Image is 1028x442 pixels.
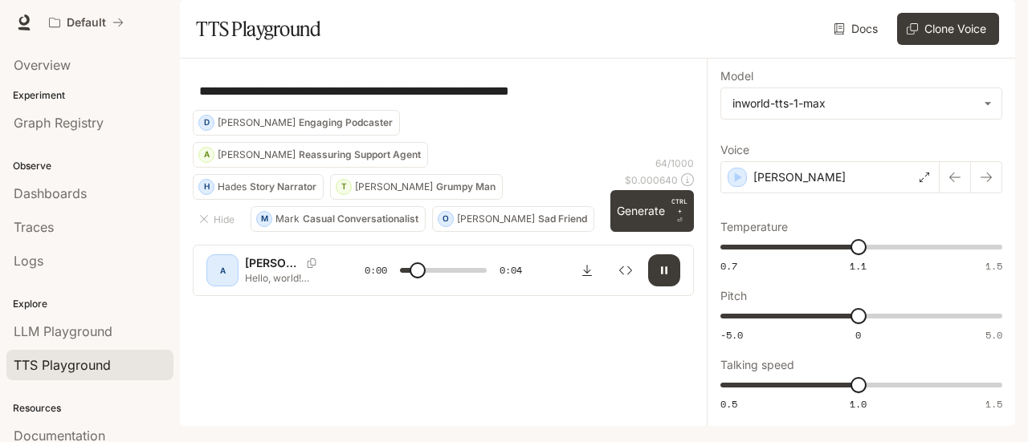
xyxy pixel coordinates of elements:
span: 0.7 [720,259,737,273]
p: ⏎ [671,197,687,225]
p: Default [67,16,106,30]
p: [PERSON_NAME] [753,169,846,185]
div: A [210,257,235,283]
button: Clone Voice [897,13,999,45]
div: O [439,206,453,232]
p: [PERSON_NAME] [355,182,433,192]
h1: TTS Playground [196,13,320,45]
p: 64 / 1000 [655,156,694,170]
p: Temperature [720,221,788,233]
p: Sad Friend [538,214,587,224]
p: [PERSON_NAME] [245,255,300,271]
span: 1.5 [985,397,1002,411]
div: H [199,174,214,200]
button: D[PERSON_NAME]Engaging Podcaster [193,110,400,136]
span: 1.0 [850,397,867,411]
p: [PERSON_NAME] [218,150,296,160]
p: Talking speed [720,359,794,371]
button: All workspaces [42,6,131,39]
a: Docs [830,13,884,45]
div: M [257,206,271,232]
p: [PERSON_NAME] [457,214,535,224]
span: 1.5 [985,259,1002,273]
button: O[PERSON_NAME]Sad Friend [432,206,594,232]
span: 0:00 [365,262,387,278]
button: GenerateCTRL +⏎ [610,190,694,232]
span: 0:04 [500,262,522,278]
button: Download audio [571,254,603,286]
div: A [199,142,214,168]
span: -5.0 [720,328,743,342]
button: A[PERSON_NAME]Reassuring Support Agent [193,142,428,168]
span: 0 [855,328,861,342]
button: MMarkCasual Conversationalist [251,206,426,232]
p: Voice [720,144,749,156]
p: Casual Conversationalist [303,214,418,224]
p: Model [720,71,753,82]
span: 5.0 [985,328,1002,342]
p: Mark [275,214,300,224]
p: Reassuring Support Agent [299,150,421,160]
div: inworld-tts-1-max [721,88,1001,119]
div: D [199,110,214,136]
button: Copy Voice ID [300,258,323,268]
p: Hades [218,182,247,192]
span: 1.1 [850,259,867,273]
p: Story Narrator [250,182,316,192]
div: T [337,174,351,200]
p: Grumpy Man [436,182,496,192]
button: Hide [193,206,244,232]
span: 0.5 [720,397,737,411]
p: Engaging Podcaster [299,118,393,128]
button: T[PERSON_NAME]Grumpy Man [330,174,503,200]
p: [PERSON_NAME] [218,118,296,128]
button: HHadesStory Narrator [193,174,324,200]
p: Pitch [720,290,747,302]
p: $ 0.000640 [625,173,678,187]
div: inworld-tts-1-max [732,95,976,112]
button: Inspect [610,254,642,286]
p: Hello, world! What a wonderful day to be a text-to-speech model! [245,271,326,285]
p: CTRL + [671,197,687,216]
